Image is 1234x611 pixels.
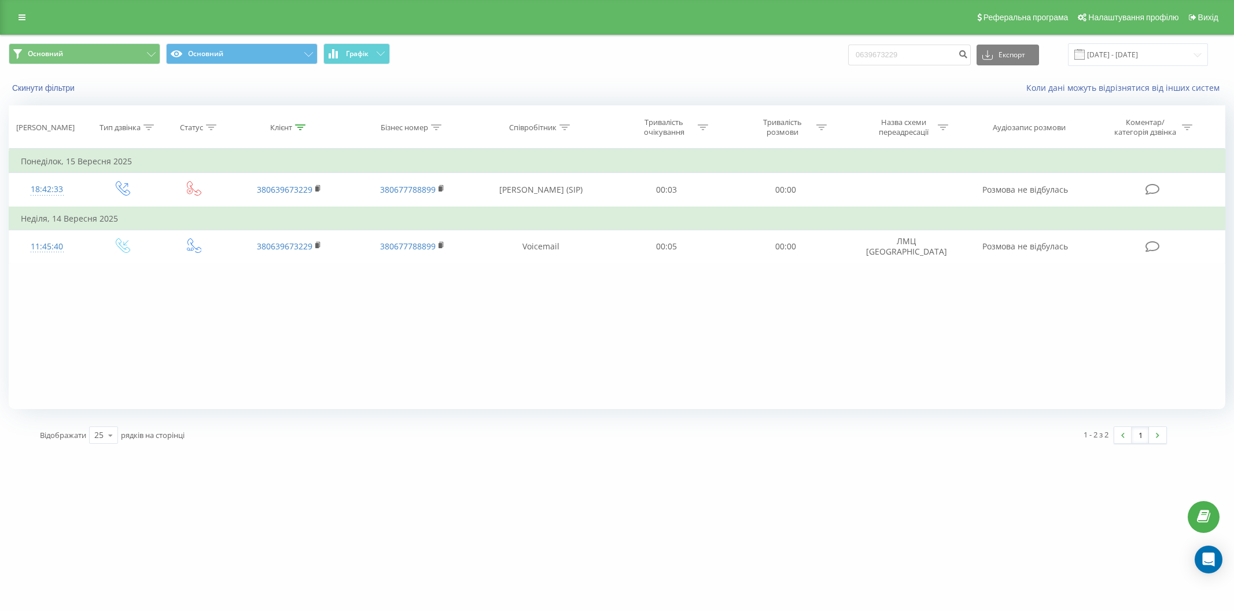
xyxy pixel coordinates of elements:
span: Розмова не відбулась [982,184,1068,195]
td: 00:03 [607,173,726,207]
span: Вихід [1198,13,1218,22]
td: ЛМЦ [GEOGRAPHIC_DATA] [845,230,968,263]
div: Назва схеми переадресації [873,117,935,137]
div: 1 - 2 з 2 [1084,429,1108,440]
div: 11:45:40 [21,235,73,258]
div: Статус [180,123,203,132]
div: [PERSON_NAME] [16,123,75,132]
div: Коментар/категорія дзвінка [1111,117,1179,137]
td: 00:00 [726,230,845,263]
span: Відображати [40,430,86,440]
button: Основний [166,43,318,64]
td: Понеділок, 15 Вересня 2025 [9,150,1225,173]
div: 25 [94,429,104,441]
button: Графік [323,43,390,64]
button: Скинути фільтри [9,83,80,93]
a: 380677788899 [380,241,436,252]
td: 00:00 [726,173,845,207]
span: Основний [28,49,63,58]
div: Тип дзвінка [100,123,141,132]
span: Графік [346,50,369,58]
div: Співробітник [509,123,557,132]
span: Реферальна програма [983,13,1069,22]
td: Voicemail [474,230,607,263]
td: 00:05 [607,230,726,263]
a: 1 [1132,427,1149,443]
a: 380639673229 [257,184,312,195]
div: Тривалість розмови [752,117,813,137]
span: Налаштування профілю [1088,13,1178,22]
a: 380639673229 [257,241,312,252]
td: [PERSON_NAME] (SIP) [474,173,607,207]
a: 380677788899 [380,184,436,195]
div: 18:42:33 [21,178,73,201]
input: Пошук за номером [848,45,971,65]
button: Експорт [977,45,1039,65]
div: Бізнес номер [381,123,428,132]
div: Тривалість очікування [633,117,695,137]
div: Клієнт [270,123,292,132]
div: Open Intercom Messenger [1195,546,1222,573]
a: Коли дані можуть відрізнятися вiд інших систем [1026,82,1225,93]
td: Неділя, 14 Вересня 2025 [9,207,1225,230]
div: Аудіозапис розмови [993,123,1066,132]
button: Основний [9,43,160,64]
span: рядків на сторінці [121,430,185,440]
span: Розмова не відбулась [982,241,1068,252]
